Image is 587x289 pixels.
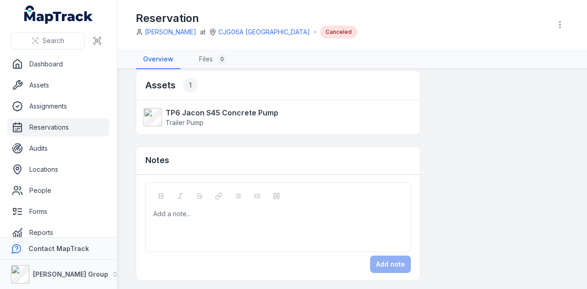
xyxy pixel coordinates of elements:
[183,78,198,93] div: 1
[11,32,85,49] button: Search
[200,27,205,37] span: at
[136,11,357,26] h1: Reservation
[43,36,64,45] span: Search
[320,26,357,38] div: Canceled
[166,119,204,126] span: Trailer Pump
[145,78,198,93] h2: Assets
[7,224,110,242] a: Reports
[7,118,110,136] a: Reservations
[7,160,110,179] a: Locations
[7,97,110,115] a: Assignments
[192,50,235,69] a: Files0
[216,54,227,65] div: 0
[24,5,93,24] a: MapTrack
[218,27,310,37] a: CJG06A [GEOGRAPHIC_DATA]
[33,270,108,278] strong: [PERSON_NAME] Group
[166,107,278,118] strong: TP6 Jacon S45 Concrete Pump
[136,50,181,69] a: Overview
[7,55,110,73] a: Dashboard
[7,139,110,158] a: Audits
[7,202,110,221] a: Forms
[28,245,89,252] strong: Contact MapTrack
[145,27,196,37] a: [PERSON_NAME]
[7,76,110,94] a: Assets
[144,107,404,127] a: TP6 Jacon S45 Concrete PumpTrailer Pump
[145,154,169,167] h3: Notes
[7,181,110,200] a: People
